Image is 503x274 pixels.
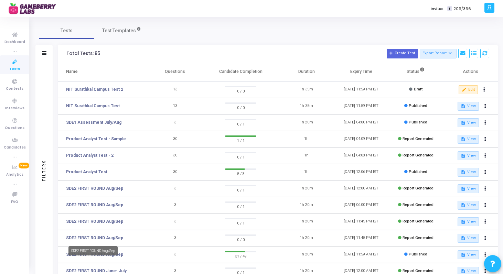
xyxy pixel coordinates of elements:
[11,199,18,205] span: FAQ
[66,202,123,208] a: SDE2 FIRST ROUND Aug/Sep
[279,197,334,213] td: 1h 20m
[148,246,202,263] td: 3
[403,202,434,207] span: Report Generated
[279,114,334,131] td: 1h 20m
[148,197,202,213] td: 3
[458,151,479,160] button: View
[461,120,465,125] mat-icon: description
[279,180,334,197] td: 1h 20m
[225,186,256,193] span: 0 / 1
[458,168,479,177] button: View
[148,131,202,147] td: 30
[6,172,23,178] span: Analytics
[447,6,452,11] span: T
[334,180,388,197] td: [DATE] 12:00 AM IST
[148,114,202,131] td: 3
[461,203,465,208] mat-icon: description
[443,62,498,81] th: Actions
[403,186,434,190] span: Report Generated
[279,147,334,164] td: 1h
[458,118,479,127] button: View
[225,104,256,111] span: 0 / 0
[462,87,467,92] mat-icon: edit
[461,153,465,158] mat-icon: description
[66,218,123,224] a: SDE2 FIRST ROUND Aug/Sep
[225,219,256,226] span: 0 / 1
[409,169,427,174] span: Published
[461,186,465,191] mat-icon: description
[66,152,114,158] a: Product Analyst Test - 2
[148,98,202,114] td: 13
[334,114,388,131] td: [DATE] 04:00 PM IST
[334,197,388,213] td: [DATE] 06:00 PM IST
[461,269,465,274] mat-icon: description
[6,86,23,92] span: Contests
[5,106,24,111] span: Interviews
[102,27,136,34] span: Test Templates
[334,81,388,98] td: [DATE] 11:59 PM IST
[334,131,388,147] td: [DATE] 04:09 PM IST
[68,246,118,255] div: SDE2 FIRST ROUND Aug/Sep
[420,49,457,58] button: Export Report
[334,147,388,164] td: [DATE] 04:08 PM IST
[387,49,418,58] button: Create Test
[458,234,479,243] button: View
[334,213,388,230] td: [DATE] 11:45 PM IST
[279,62,334,81] th: Duration
[66,268,127,274] a: SDE2 FIRST ROUND June- July
[66,169,107,175] a: Product Analyst Test
[388,62,443,81] th: Status
[148,213,202,230] td: 3
[225,203,256,210] span: 0 / 1
[148,230,202,246] td: 3
[279,98,334,114] td: 1h 35m
[458,184,479,193] button: View
[225,137,256,144] span: 1 / 1
[409,103,427,108] span: Published
[409,120,427,124] span: Published
[459,85,478,94] button: Edit
[4,39,25,45] span: Dashboard
[66,185,123,191] a: SDE2 FIRST ROUND Aug/Sep
[334,164,388,180] td: [DATE] 12:06 PM IST
[461,170,465,175] mat-icon: description
[334,230,388,246] td: [DATE] 11:45 PM IST
[461,219,465,224] mat-icon: description
[334,98,388,114] td: [DATE] 11:59 PM IST
[148,62,202,81] th: Questions
[461,137,465,142] mat-icon: description
[148,147,202,164] td: 30
[225,252,256,259] span: 31 / 49
[461,236,465,241] mat-icon: description
[458,250,479,259] button: View
[431,6,445,12] label: Invites:
[461,252,465,257] mat-icon: description
[66,235,123,241] a: SDE2 FIRST ROUND Aug/Sep
[403,268,434,273] span: Report Generated
[279,131,334,147] td: 1h
[225,153,256,160] span: 0 / 1
[334,62,388,81] th: Expiry Time
[41,132,47,208] div: Filters
[225,87,256,94] span: 0 / 0
[458,135,479,144] button: View
[461,104,465,109] mat-icon: description
[414,87,422,91] span: Draft
[334,246,388,263] td: [DATE] 11:59 AM IST
[225,236,256,243] span: 0 / 0
[403,219,434,223] span: Report Generated
[279,213,334,230] td: 1h 20m
[58,62,148,81] th: Name
[4,145,26,151] span: Candidates
[403,136,434,141] span: Report Generated
[453,6,471,12] span: 206/366
[66,136,126,142] a: Product Analyst Test - Sample
[202,62,279,81] th: Candidate Completion
[458,217,479,226] button: View
[458,201,479,210] button: View
[66,86,123,92] a: NIT Surathkal Campus Test 2
[61,27,73,34] span: Tests
[458,102,479,111] button: View
[19,163,29,168] span: New
[225,120,256,127] span: 0 / 1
